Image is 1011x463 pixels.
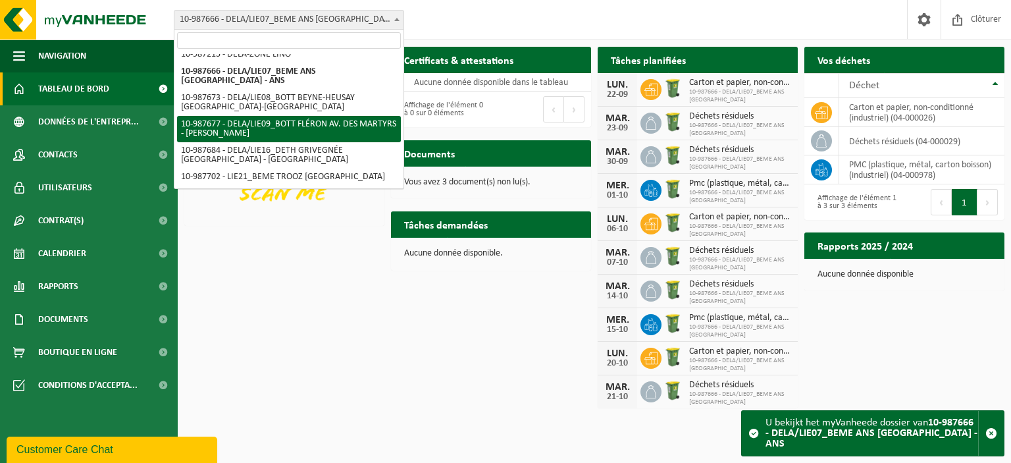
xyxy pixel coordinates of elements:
[952,189,977,215] button: 1
[543,96,564,123] button: Previous
[689,346,791,357] span: Carton et papier, non-conditionné (industriel)
[38,303,88,336] span: Documents
[604,248,631,258] div: MAR.
[598,47,699,72] h2: Tâches planifiées
[604,382,631,393] div: MAR.
[564,96,584,123] button: Next
[604,90,631,99] div: 22-09
[765,418,977,449] strong: 10-987666 - DELA/LIE07_BEME ANS [GEOGRAPHIC_DATA] - ANS
[38,204,84,237] span: Contrat(s)
[38,237,86,270] span: Calendrier
[689,111,791,122] span: Déchets résiduels
[404,249,578,258] p: Aucune donnée disponible.
[661,111,684,133] img: WB-0240-HPE-GN-50
[604,147,631,157] div: MAR.
[604,292,631,301] div: 14-10
[604,359,631,368] div: 20-10
[404,178,578,187] p: Vous avez 3 document(s) non lu(s).
[689,155,791,171] span: 10-987666 - DELA/LIE07_BEME ANS [GEOGRAPHIC_DATA]
[38,270,78,303] span: Rapports
[661,245,684,267] img: WB-0240-HPE-GN-50
[398,95,484,124] div: Affichage de l'élément 0 à 0 sur 0 éléments
[38,369,138,402] span: Conditions d'accepta...
[391,73,591,92] td: Aucune donnée disponible dans le tableau
[689,357,791,373] span: 10-987666 - DELA/LIE07_BEME ANS [GEOGRAPHIC_DATA]
[661,144,684,167] img: WB-0240-HPE-GN-50
[689,279,791,290] span: Déchets résiduels
[604,157,631,167] div: 30-09
[817,270,991,279] p: Aucune donnée disponible
[177,116,401,142] li: 10-987677 - DELA/LIE09_BOTT FLÉRON AV. DES MARTYRS - [PERSON_NAME]
[661,279,684,301] img: WB-0240-HPE-GN-50
[661,178,684,200] img: WB-0240-HPE-GN-50
[604,348,631,359] div: LUN.
[689,145,791,155] span: Déchets résiduels
[177,142,401,169] li: 10-987684 - DELA/LIE16_DETH GRIVEGNÉE [GEOGRAPHIC_DATA] - [GEOGRAPHIC_DATA]
[689,189,791,205] span: 10-987666 - DELA/LIE07_BEME ANS [GEOGRAPHIC_DATA]
[391,47,527,72] h2: Certificats & attestations
[177,90,401,116] li: 10-987673 - DELA/LIE08_BOTT BEYNE-HEUSAY [GEOGRAPHIC_DATA]-[GEOGRAPHIC_DATA]
[604,80,631,90] div: LUN.
[689,212,791,223] span: Carton et papier, non-conditionné (industriel)
[689,88,791,104] span: 10-987666 - DELA/LIE07_BEME ANS [GEOGRAPHIC_DATA]
[689,256,791,272] span: 10-987666 - DELA/LIE07_BEME ANS [GEOGRAPHIC_DATA]
[661,211,684,234] img: WB-0240-HPE-GN-50
[391,211,501,237] h2: Tâches demandées
[689,122,791,138] span: 10-987666 - DELA/LIE07_BEME ANS [GEOGRAPHIC_DATA]
[689,323,791,339] span: 10-987666 - DELA/LIE07_BEME ANS [GEOGRAPHIC_DATA]
[839,155,1004,184] td: PMC (plastique, métal, carton boisson) (industriel) (04-000978)
[391,140,468,166] h2: Documents
[7,434,220,463] iframe: chat widget
[689,178,791,189] span: Pmc (plastique, métal, carton boisson) (industriel)
[977,189,998,215] button: Next
[689,391,791,406] span: 10-987666 - DELA/LIE07_BEME ANS [GEOGRAPHIC_DATA]
[804,47,883,72] h2: Vos déchets
[38,72,109,105] span: Tableau de bord
[604,214,631,225] div: LUN.
[661,312,684,335] img: WB-0240-HPE-GN-50
[689,246,791,256] span: Déchets résiduels
[38,105,139,138] span: Données de l'entrepr...
[689,313,791,323] span: Pmc (plastique, métal, carton boisson) (industriel)
[177,46,401,63] li: 10-987215 - DELA-ZONE LINO
[604,281,631,292] div: MAR.
[604,325,631,335] div: 15-10
[689,223,791,238] span: 10-987666 - DELA/LIE07_BEME ANS [GEOGRAPHIC_DATA]
[604,113,631,124] div: MAR.
[604,225,631,234] div: 06-10
[661,379,684,402] img: WB-0240-HPE-GN-50
[38,336,117,369] span: Boutique en ligne
[604,124,631,133] div: 23-09
[38,171,92,204] span: Utilisateurs
[931,189,952,215] button: Previous
[174,10,404,30] span: 10-987666 - DELA/LIE07_BEME ANS RUE DES FRANÇAIS - ANS
[661,77,684,99] img: WB-0240-HPE-GN-50
[604,393,631,402] div: 21-10
[177,63,401,90] li: 10-987666 - DELA/LIE07_BEME ANS [GEOGRAPHIC_DATA] - ANS
[604,191,631,200] div: 01-10
[765,411,978,456] div: U bekijkt het myVanheede dossier van
[38,138,78,171] span: Contacts
[890,258,1003,285] a: Consulter les rapports
[661,346,684,368] img: WB-0240-HPE-GN-50
[604,315,631,325] div: MER.
[174,11,403,29] span: 10-987666 - DELA/LIE07_BEME ANS RUE DES FRANÇAIS - ANS
[839,127,1004,155] td: déchets résiduels (04-000029)
[811,188,898,217] div: Affichage de l'élément 1 à 3 sur 3 éléments
[604,180,631,191] div: MER.
[689,380,791,391] span: Déchets résiduels
[689,290,791,306] span: 10-987666 - DELA/LIE07_BEME ANS [GEOGRAPHIC_DATA]
[604,258,631,267] div: 07-10
[849,80,879,91] span: Déchet
[689,78,791,88] span: Carton et papier, non-conditionné (industriel)
[804,232,926,258] h2: Rapports 2025 / 2024
[38,40,86,72] span: Navigation
[177,169,401,186] li: 10-987702 - LIE21_BEME TROOZ [GEOGRAPHIC_DATA]
[839,98,1004,127] td: carton et papier, non-conditionné (industriel) (04-000026)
